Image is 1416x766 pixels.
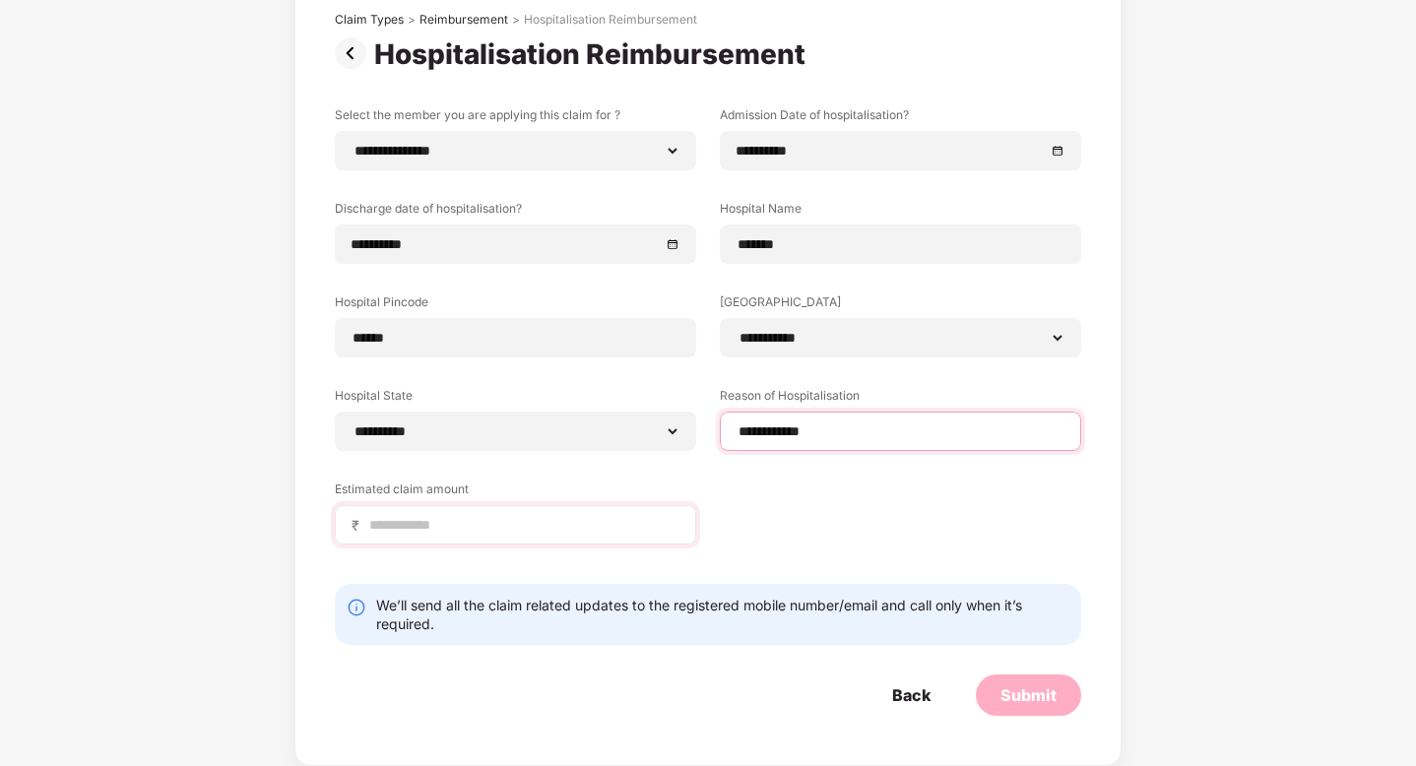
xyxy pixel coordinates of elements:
label: Select the member you are applying this claim for ? [335,106,696,131]
img: svg+xml;base64,PHN2ZyBpZD0iUHJldi0zMngzMiIgeG1sbnM9Imh0dHA6Ly93d3cudzMub3JnLzIwMDAvc3ZnIiB3aWR0aD... [335,37,374,69]
label: Hospital State [335,387,696,412]
label: [GEOGRAPHIC_DATA] [720,293,1081,318]
img: svg+xml;base64,PHN2ZyBpZD0iSW5mby0yMHgyMCIgeG1sbnM9Imh0dHA6Ly93d3cudzMub3JnLzIwMDAvc3ZnIiB3aWR0aD... [347,598,366,617]
label: Admission Date of hospitalisation? [720,106,1081,131]
div: > [408,12,416,28]
label: Hospital Pincode [335,293,696,318]
div: Hospitalisation Reimbursement [524,12,697,28]
div: We’ll send all the claim related updates to the registered mobile number/email and call only when... [376,596,1069,633]
div: Reimbursement [419,12,508,28]
div: Hospitalisation Reimbursement [374,37,813,71]
label: Estimated claim amount [335,480,696,505]
label: Discharge date of hospitalisation? [335,200,696,224]
div: Submit [1000,684,1057,706]
label: Reason of Hospitalisation [720,387,1081,412]
div: > [512,12,520,28]
label: Hospital Name [720,200,1081,224]
div: Claim Types [335,12,404,28]
div: Back [892,684,931,706]
span: ₹ [352,516,367,535]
